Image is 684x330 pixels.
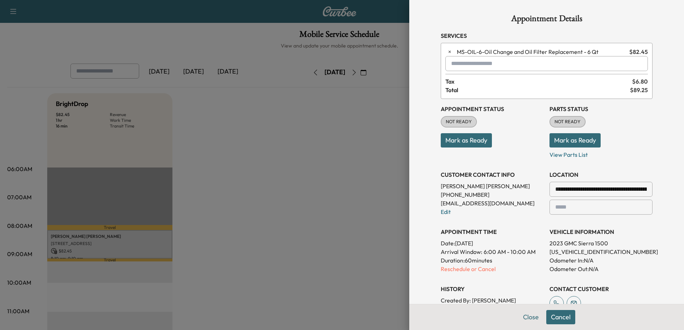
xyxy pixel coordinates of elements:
span: NOT READY [441,118,476,125]
span: $ 6.80 [632,77,648,86]
p: [PERSON_NAME] [PERSON_NAME] [441,182,544,190]
button: Mark as Ready [441,133,492,147]
p: View Parts List [549,147,653,159]
span: $ 82.45 [629,47,648,56]
h3: LOCATION [549,170,653,179]
h3: Services [441,31,653,40]
p: Odometer Out: N/A [549,265,653,273]
h1: Appointment Details [441,14,653,26]
h3: VEHICLE INFORMATION [549,227,653,236]
span: NOT READY [550,118,585,125]
button: Close [518,310,543,324]
p: Duration: 60 minutes [441,256,544,265]
a: Edit [441,208,451,215]
p: Created By : [PERSON_NAME] [441,296,544,305]
h3: CONTACT CUSTOMER [549,285,653,293]
span: 6:00 AM - 10:00 AM [484,247,536,256]
p: Reschedule or Cancel [441,265,544,273]
p: [EMAIL_ADDRESS][DOMAIN_NAME] [441,199,544,207]
span: Oil Change and Oil Filter Replacement - 6 Qt [457,47,626,56]
h3: CUSTOMER CONTACT INFO [441,170,544,179]
button: Mark as Ready [549,133,601,147]
h3: Parts Status [549,105,653,113]
p: Arrival Window: [441,247,544,256]
h3: History [441,285,544,293]
h3: APPOINTMENT TIME [441,227,544,236]
span: $ 89.25 [630,86,648,94]
h3: Appointment Status [441,105,544,113]
span: Tax [445,77,632,86]
p: [US_VEHICLE_IDENTIFICATION_NUMBER] [549,247,653,256]
p: 2023 GMC Sierra 1500 [549,239,653,247]
button: Cancel [546,310,575,324]
p: [PHONE_NUMBER] [441,190,544,199]
p: Date: [DATE] [441,239,544,247]
span: Total [445,86,630,94]
p: Odometer In: N/A [549,256,653,265]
